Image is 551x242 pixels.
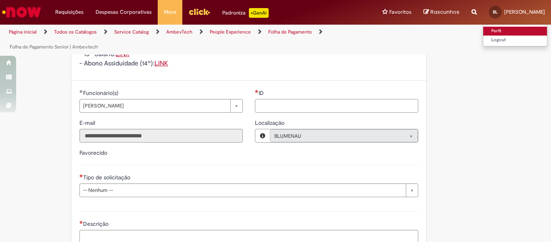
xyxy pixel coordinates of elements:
img: ServiceNow [1,4,42,20]
label: Somente leitura - Localização [255,119,286,127]
span: Tipo de solicitação [83,174,132,181]
span: [PERSON_NAME] [504,8,545,15]
span: Funcionário(s) [83,89,120,97]
span: - Abono Assiduidade (14º): [79,59,168,67]
button: Localização, Visualizar este registro BLUMENAU [255,129,270,142]
label: Favorecido [79,149,107,156]
span: More [164,8,176,16]
span: Necessários [79,174,83,177]
p: +GenAi [249,8,269,18]
span: Somente leitura - E-mail [79,119,97,126]
img: click_logo_yellow_360x200.png [188,6,210,18]
a: Folha de Pagamento Senior | Ambevtech [10,44,98,50]
span: Necessários [255,90,259,93]
span: ID [259,89,265,97]
span: [PERSON_NAME] [83,99,226,112]
span: - 13º Salário: [79,50,129,58]
a: AmbevTech [166,29,192,35]
span: Requisições [55,8,83,16]
a: LINK [154,59,168,67]
a: People Experience [210,29,251,35]
a: Página inicial [9,29,37,35]
input: E-mail [79,129,243,143]
a: Rascunhos [424,8,459,16]
a: Service Catalog [114,29,149,35]
label: Somente leitura - E-mail [79,119,97,127]
a: LINK [116,50,129,58]
a: Perfil [483,27,547,36]
span: BLUMENAU [274,130,397,143]
a: Folha de Pagamento [268,29,312,35]
span: Despesas Corporativas [96,8,152,16]
a: BLUMENAULimpar campo Localização [270,129,418,142]
ul: Trilhas de página [6,25,361,55]
span: Favoritos [389,8,411,16]
span: -- Nenhum -- [83,184,402,197]
a: Logout [483,36,547,44]
input: ID [255,99,418,113]
span: Localização [255,119,286,126]
div: Padroniza [222,8,269,18]
span: Rascunhos [430,8,459,16]
span: Descrição [83,220,110,227]
span: Necessários [79,221,83,224]
span: BL [493,9,498,15]
span: Obrigatório Preenchido [79,90,83,93]
a: Todos os Catálogos [54,29,97,35]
